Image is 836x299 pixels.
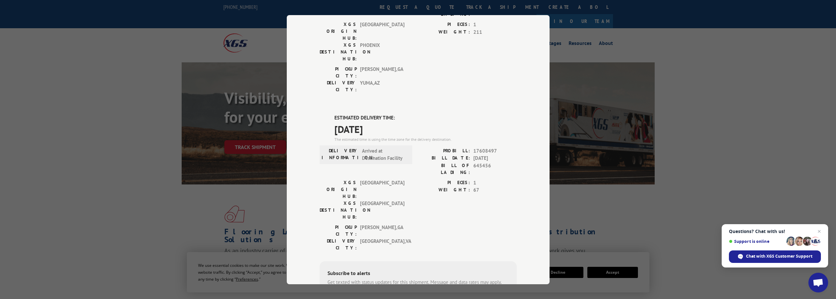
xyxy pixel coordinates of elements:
label: BILL OF LADING: [418,162,470,176]
span: Chat with XGS Customer Support [746,253,812,259]
label: XGS DESTINATION HUB: [320,200,357,220]
span: [GEOGRAPHIC_DATA] [360,179,404,200]
span: 17608497 [473,147,517,155]
span: [DATE] [334,121,517,136]
span: 645456 [473,162,517,176]
span: Arrived at Destination Facility [362,147,406,162]
div: Get texted with status updates for this shipment. Message and data rates may apply. Message frequ... [328,278,509,293]
span: [GEOGRAPHIC_DATA] , VA [360,237,404,251]
label: XGS DESTINATION HUB: [320,42,357,62]
label: ESTIMATED DELIVERY TIME: [334,114,517,122]
label: PROBILL: [418,147,470,155]
div: The estimated time is using the time zone for the delivery destination. [334,136,517,142]
span: [GEOGRAPHIC_DATA] [360,200,404,220]
span: [DATE] [473,155,517,162]
span: Close chat [815,227,823,235]
label: BILL DATE: [418,155,470,162]
label: WEIGHT: [418,186,470,194]
span: [PERSON_NAME] , GA [360,66,404,79]
label: PIECES: [418,179,470,186]
div: Open chat [808,273,828,292]
label: PICKUP CITY: [320,66,357,79]
span: YUMA , AZ [360,79,404,93]
span: 645456 [473,4,517,18]
span: [GEOGRAPHIC_DATA] [360,21,404,42]
label: XGS ORIGIN HUB: [320,179,357,200]
span: 67 [473,186,517,194]
div: Chat with XGS Customer Support [729,250,821,263]
label: BILL OF LADING: [418,4,470,18]
label: PICKUP CITY: [320,224,357,237]
label: XGS ORIGIN HUB: [320,21,357,42]
span: PHOENIX [360,42,404,62]
span: 211 [473,28,517,36]
span: [PERSON_NAME] , GA [360,224,404,237]
label: DELIVERY INFORMATION: [322,147,359,162]
span: 1 [473,21,517,29]
span: Support is online [729,239,784,244]
div: Subscribe to alerts [328,269,509,278]
label: PIECES: [418,21,470,29]
label: WEIGHT: [418,28,470,36]
label: DELIVERY CITY: [320,237,357,251]
label: DELIVERY CITY: [320,79,357,93]
span: Questions? Chat with us! [729,229,821,234]
span: 1 [473,179,517,186]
